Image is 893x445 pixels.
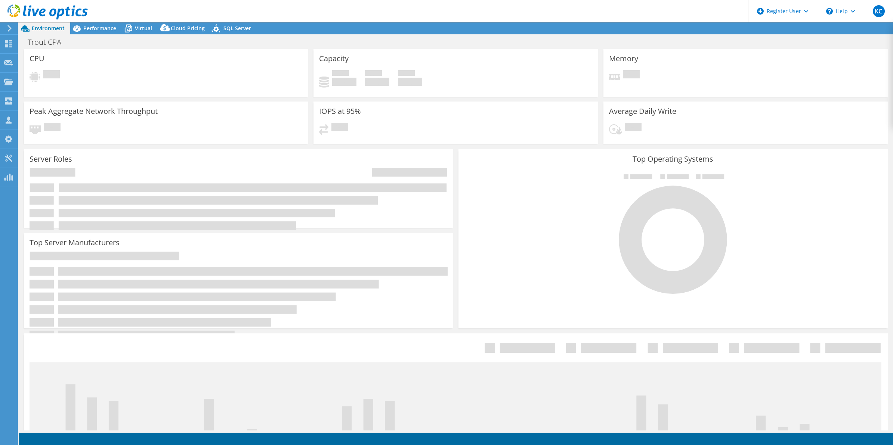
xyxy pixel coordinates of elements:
h3: Capacity [319,55,349,63]
span: Pending [625,123,642,133]
h4: 0 GiB [398,78,422,86]
h4: 0 GiB [365,78,389,86]
h3: Server Roles [30,155,72,163]
span: Pending [44,123,61,133]
span: Pending [331,123,348,133]
span: Virtual [135,25,152,32]
span: Cloud Pricing [171,25,205,32]
span: SQL Server [223,25,251,32]
h3: IOPS at 95% [319,107,361,115]
span: Pending [43,70,60,80]
span: Total [398,70,415,78]
h3: Top Server Manufacturers [30,239,120,247]
h4: 0 GiB [332,78,356,86]
h3: Top Operating Systems [464,155,882,163]
h3: Peak Aggregate Network Throughput [30,107,158,115]
span: KC [873,5,885,17]
span: Performance [83,25,116,32]
h3: Average Daily Write [609,107,676,115]
h1: Trout CPA [24,38,73,46]
h3: CPU [30,55,44,63]
span: Free [365,70,382,78]
svg: \n [826,8,833,15]
span: Pending [623,70,640,80]
h3: Memory [609,55,638,63]
span: Environment [32,25,65,32]
span: Used [332,70,349,78]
